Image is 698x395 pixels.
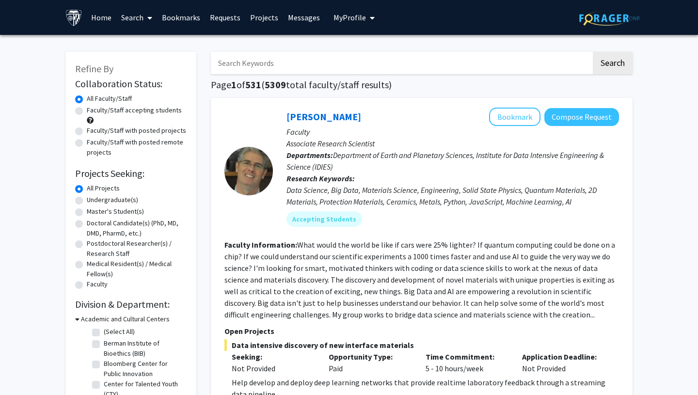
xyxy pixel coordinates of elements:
[87,279,108,289] label: Faculty
[418,351,515,374] div: 5 - 10 hours/week
[231,79,237,91] span: 1
[593,52,633,74] button: Search
[286,211,362,227] mat-chip: Accepting Students
[224,240,615,319] fg-read-more: What would the world be like if cars were 25% lighter? If quantum computing could be done on a ch...
[87,183,120,193] label: All Projects
[286,184,619,207] div: Data Science, Big Data, Materials Science, Engineering, Solid State Physics, Quantum Materials, 2...
[286,150,333,160] b: Departments:
[283,0,325,34] a: Messages
[321,351,418,374] div: Paid
[87,206,144,217] label: Master's Student(s)
[286,174,355,183] b: Research Keywords:
[87,218,187,238] label: Doctoral Candidate(s) (PhD, MD, DMD, PharmD, etc.)
[224,325,619,337] p: Open Projects
[286,150,604,172] span: Department of Earth and Planetary Sciences, Institute for Data Intensive Engineering & Science (I...
[87,94,132,104] label: All Faculty/Staff
[87,137,187,158] label: Faculty/Staff with posted remote projects
[81,314,170,324] h3: Academic and Cultural Centers
[286,126,619,138] p: Faculty
[104,338,184,359] label: Berman Institute of Bioethics (BIB)
[211,79,633,91] h1: Page of ( total faculty/staff results)
[224,240,297,250] b: Faculty Information:
[579,11,640,26] img: ForagerOne Logo
[426,351,508,363] p: Time Commitment:
[116,0,157,34] a: Search
[7,351,41,388] iframe: Chat
[232,351,314,363] p: Seeking:
[75,78,187,90] h2: Collaboration Status:
[75,168,187,179] h2: Projects Seeking:
[65,9,82,26] img: Johns Hopkins University Logo
[232,363,314,374] div: Not Provided
[86,0,116,34] a: Home
[87,238,187,259] label: Postdoctoral Researcher(s) / Research Staff
[245,0,283,34] a: Projects
[87,195,138,205] label: Undergraduate(s)
[87,126,186,136] label: Faculty/Staff with posted projects
[87,105,182,115] label: Faculty/Staff accepting students
[245,79,261,91] span: 531
[515,351,612,374] div: Not Provided
[224,339,619,351] span: Data intensive discovery of new interface materials
[157,0,205,34] a: Bookmarks
[286,138,619,149] p: Associate Research Scientist
[104,359,184,379] label: Bloomberg Center for Public Innovation
[522,351,604,363] p: Application Deadline:
[75,63,113,75] span: Refine By
[489,108,540,126] button: Add David Elbert to Bookmarks
[87,259,187,279] label: Medical Resident(s) / Medical Fellow(s)
[211,52,591,74] input: Search Keywords
[75,299,187,310] h2: Division & Department:
[544,108,619,126] button: Compose Request to David Elbert
[333,13,366,22] span: My Profile
[329,351,411,363] p: Opportunity Type:
[104,327,135,337] label: (Select All)
[286,111,361,123] a: [PERSON_NAME]
[265,79,286,91] span: 5309
[205,0,245,34] a: Requests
